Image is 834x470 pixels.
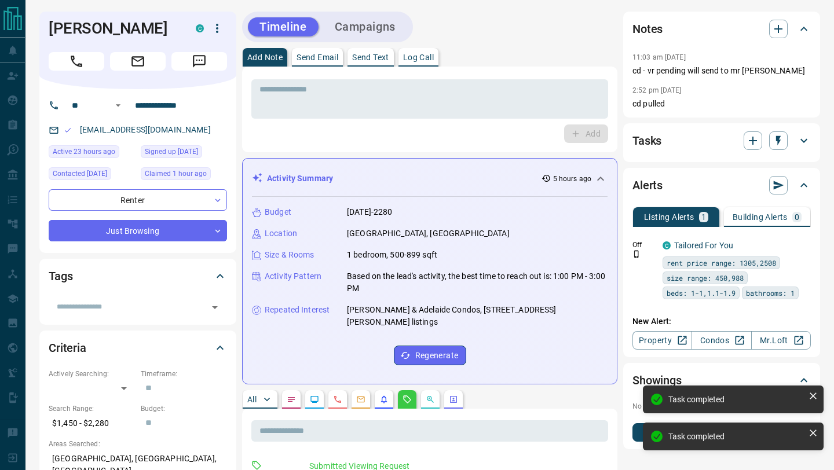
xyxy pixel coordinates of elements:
div: Thu Aug 14 2025 [49,167,135,183]
p: 11:03 am [DATE] [632,53,686,61]
button: Regenerate [394,346,466,365]
p: Activity Summary [267,172,333,185]
p: Areas Searched: [49,439,227,449]
svg: Push Notification Only [632,250,641,258]
p: Listing Alerts [644,213,694,221]
svg: Email Valid [64,126,72,134]
button: Open [207,299,223,315]
p: Activity Pattern [265,270,321,282]
p: 1 [701,213,706,221]
h2: Alerts [632,176,663,194]
p: 2:52 pm [DATE] [632,86,682,94]
div: Just Browsing [49,220,227,241]
button: Open [111,98,125,112]
span: Call [49,52,104,71]
p: Location [265,227,297,240]
svg: Listing Alerts [379,395,389,404]
h1: [PERSON_NAME] [49,19,178,38]
p: 0 [795,213,799,221]
p: Search Range: [49,403,135,414]
button: New Showing [632,423,811,442]
h2: Tasks [632,131,661,150]
p: No showings booked [632,401,811,412]
p: Repeated Interest [265,304,330,316]
div: Tasks [632,127,811,155]
a: Mr.Loft [751,331,811,350]
p: Off [632,240,656,250]
span: Active 23 hours ago [53,146,115,157]
svg: Emails [356,395,365,404]
div: Tags [49,262,227,290]
p: [DATE]-2280 [347,206,392,218]
h2: Tags [49,267,72,285]
p: cd pulled [632,98,811,110]
div: Thu Aug 14 2025 [141,145,227,161]
div: Fri Aug 15 2025 [141,167,227,183]
p: All [247,395,257,403]
button: Campaigns [323,17,407,36]
p: cd - vr pending will send to mr [PERSON_NAME] [632,65,811,77]
a: [EMAIL_ADDRESS][DOMAIN_NAME] [80,125,211,134]
div: Alerts [632,171,811,199]
p: Send Email [297,53,338,61]
span: Contacted [DATE] [53,168,107,179]
p: Building Alerts [733,213,788,221]
div: condos.ca [196,24,204,32]
svg: Opportunities [426,395,435,404]
p: Log Call [403,53,434,61]
p: New Alert: [632,315,811,328]
svg: Agent Actions [449,395,458,404]
span: beds: 1-1,1.1-1.9 [667,287,736,299]
div: Task completed [668,432,804,441]
div: Showings [632,366,811,394]
p: [GEOGRAPHIC_DATA], [GEOGRAPHIC_DATA] [347,227,510,240]
div: Notes [632,15,811,43]
div: Activity Summary5 hours ago [252,168,608,189]
div: condos.ca [663,241,671,249]
svg: Requests [403,395,412,404]
p: Send Text [352,53,389,61]
p: Add Note [247,53,283,61]
h2: Showings [632,371,682,390]
span: size range: 450,988 [667,272,744,284]
p: Budget [265,206,291,218]
div: Task completed [668,395,804,404]
svg: Calls [333,395,342,404]
svg: Lead Browsing Activity [310,395,319,404]
h2: Notes [632,20,663,38]
span: Signed up [DATE] [145,146,198,157]
span: Message [171,52,227,71]
a: Condos [692,331,751,350]
span: Claimed 1 hour ago [145,168,207,179]
p: Budget: [141,403,227,414]
h2: Criteria [49,339,86,357]
svg: Notes [287,395,296,404]
a: Tailored For You [674,241,733,250]
p: 1 bedroom, 500-899 sqft [347,249,437,261]
p: Size & Rooms [265,249,314,261]
span: bathrooms: 1 [746,287,795,299]
a: Property [632,331,692,350]
div: Renter [49,189,227,211]
p: $1,450 - $2,280 [49,414,135,433]
p: Timeframe: [141,369,227,379]
p: Based on the lead's activity, the best time to reach out is: 1:00 PM - 3:00 PM [347,270,608,295]
div: Thu Aug 14 2025 [49,145,135,161]
p: Actively Searching: [49,369,135,379]
div: Criteria [49,334,227,362]
p: [PERSON_NAME] & Adelaide Condos, [STREET_ADDRESS][PERSON_NAME] listings [347,304,608,328]
button: Timeline [248,17,319,36]
p: 5 hours ago [553,174,591,184]
span: rent price range: 1305,2508 [667,257,776,269]
span: Email [110,52,166,71]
